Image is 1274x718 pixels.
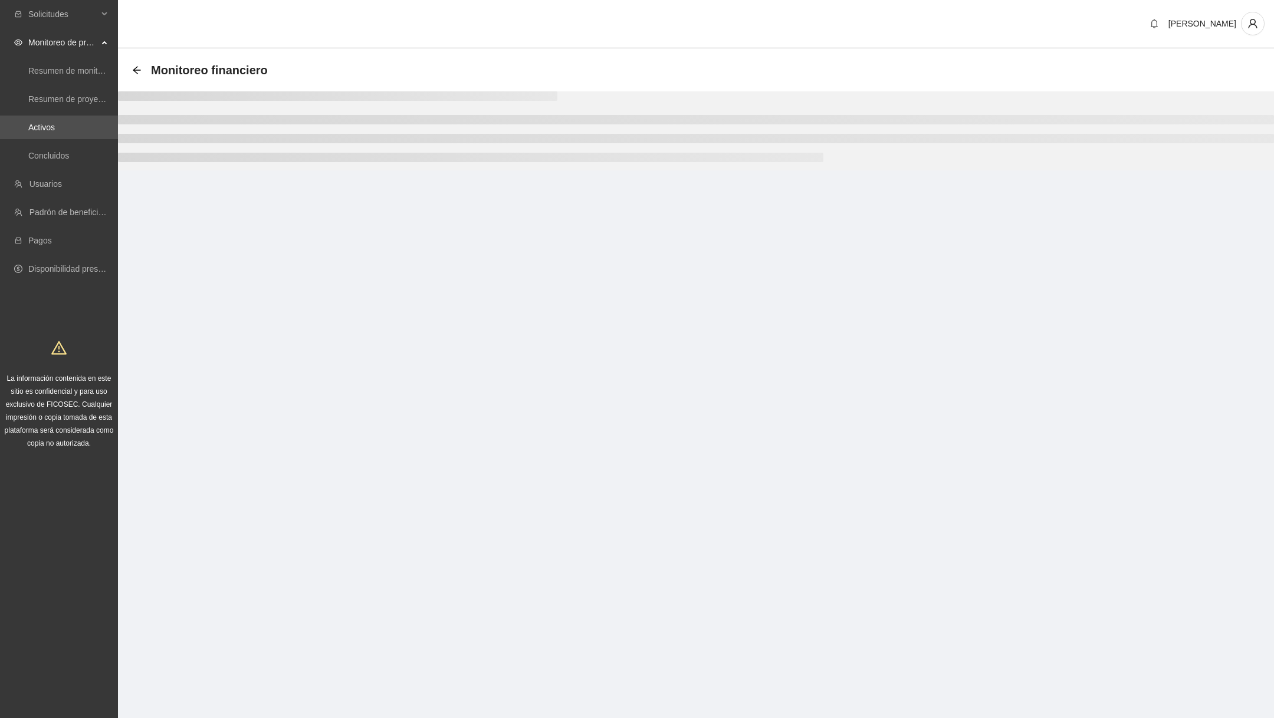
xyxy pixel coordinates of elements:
span: [PERSON_NAME] [1168,19,1236,28]
a: Pagos [28,236,52,245]
span: inbox [14,10,22,18]
button: bell [1145,14,1164,33]
button: user [1241,12,1265,35]
span: Monitoreo de proyectos [28,31,98,54]
span: user [1242,18,1264,29]
span: warning [51,340,67,355]
a: Resumen de proyectos aprobados [28,94,155,104]
a: Resumen de monitoreo [28,66,114,75]
a: Padrón de beneficiarios [29,208,116,217]
a: Disponibilidad presupuestal [28,264,129,274]
a: Activos [28,123,55,132]
span: Solicitudes [28,2,98,26]
a: Concluidos [28,151,69,160]
span: arrow-left [132,65,142,75]
div: Back [132,65,142,75]
a: Usuarios [29,179,62,189]
span: Monitoreo financiero [151,61,268,80]
span: La información contenida en este sitio es confidencial y para uso exclusivo de FICOSEC. Cualquier... [5,374,114,447]
span: bell [1145,19,1163,28]
span: eye [14,38,22,47]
